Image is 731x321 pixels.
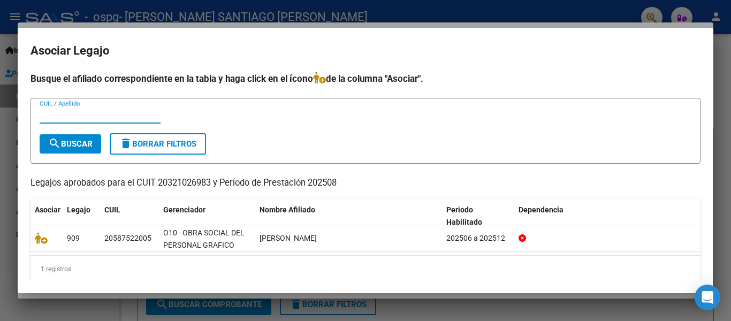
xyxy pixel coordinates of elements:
div: 1 registros [31,256,700,282]
p: Legajos aprobados para el CUIT 20321026983 y Período de Prestación 202508 [31,177,700,190]
datatable-header-cell: Dependencia [514,198,701,234]
span: Buscar [48,139,93,149]
datatable-header-cell: Periodo Habilitado [442,198,514,234]
span: Periodo Habilitado [446,205,482,226]
div: 202506 a 202512 [446,232,510,244]
span: CUIL [104,205,120,214]
datatable-header-cell: Gerenciador [159,198,255,234]
datatable-header-cell: Asociar [31,198,63,234]
button: Borrar Filtros [110,133,206,155]
span: 909 [67,234,80,242]
h2: Asociar Legajo [31,41,700,61]
datatable-header-cell: Legajo [63,198,100,234]
span: Asociar [35,205,60,214]
datatable-header-cell: Nombre Afiliado [255,198,442,234]
span: O10 - OBRA SOCIAL DEL PERSONAL GRAFICO [163,228,245,249]
span: Borrar Filtros [119,139,196,149]
h4: Busque el afiliado correspondiente en la tabla y haga click en el ícono de la columna "Asociar". [31,72,700,86]
datatable-header-cell: CUIL [100,198,159,234]
mat-icon: search [48,137,61,150]
span: Gerenciador [163,205,205,214]
div: 20587522005 [104,232,151,244]
button: Buscar [40,134,101,154]
span: Legajo [67,205,90,214]
div: Open Intercom Messenger [695,285,720,310]
span: PAZ DYLAN ISAIAS [260,234,317,242]
span: Dependencia [519,205,564,214]
mat-icon: delete [119,137,132,150]
span: Nombre Afiliado [260,205,315,214]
